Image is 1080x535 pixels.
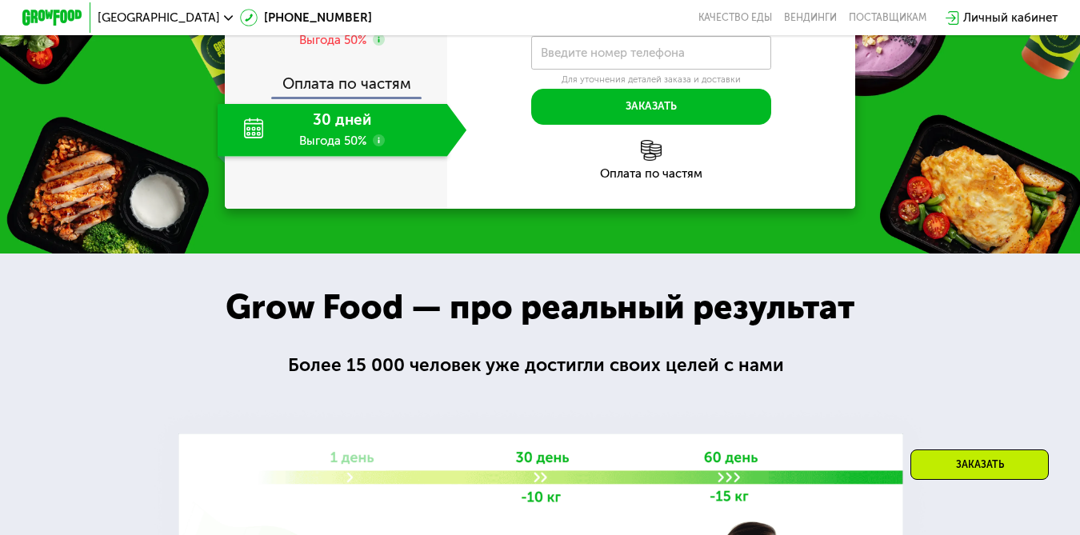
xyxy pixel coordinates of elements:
div: Личный кабинет [963,9,1058,27]
a: [PHONE_NUMBER] [240,9,372,27]
div: Заказать [910,449,1049,480]
div: Grow Food — про реальный результат [200,281,881,333]
div: поставщикам [849,12,926,24]
span: [GEOGRAPHIC_DATA] [98,12,220,24]
div: Для уточнения деталей заказа и доставки [531,74,771,86]
button: Заказать [531,89,771,125]
div: Оплата по частям [226,62,447,96]
div: Более 15 000 человек уже достигли своих целей с нами [288,352,792,380]
img: l6xcnZfty9opOoJh.png [641,140,662,161]
a: Вендинги [784,12,837,24]
div: Выгода 50% [299,32,366,49]
label: Введите номер телефона [541,49,685,57]
a: Качество еды [698,12,772,24]
div: Оплата по частям [447,168,855,180]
